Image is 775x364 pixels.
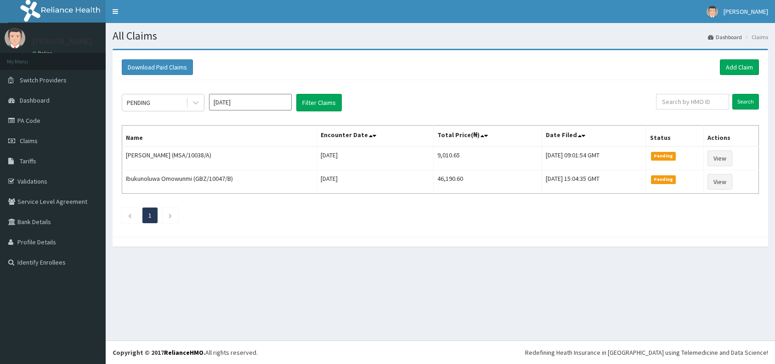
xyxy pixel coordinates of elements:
th: Date Filed [542,126,646,147]
td: [DATE] [317,170,433,194]
th: Total Price(₦) [434,126,542,147]
a: Previous page [128,211,132,220]
span: Claims [20,137,38,145]
a: Page 1 is your current page [148,211,152,220]
p: [PERSON_NAME] [32,37,92,46]
a: Dashboard [708,33,742,41]
button: Download Paid Claims [122,59,193,75]
input: Search by HMO ID [656,94,729,110]
img: User Image [5,28,25,48]
span: Pending [651,175,676,184]
footer: All rights reserved. [106,341,775,364]
span: [PERSON_NAME] [724,7,768,16]
td: [PERSON_NAME] (MSA/10038/A) [122,146,317,170]
td: 9,010.65 [434,146,542,170]
td: [DATE] 15:04:35 GMT [542,170,646,194]
div: Redefining Heath Insurance in [GEOGRAPHIC_DATA] using Telemedicine and Data Science! [525,348,768,357]
img: User Image [707,6,718,17]
a: RelianceHMO [164,348,204,357]
th: Name [122,126,317,147]
th: Status [646,126,703,147]
th: Encounter Date [317,126,433,147]
input: Select Month and Year [209,94,292,110]
a: Next page [168,211,172,220]
td: [DATE] 09:01:54 GMT [542,146,646,170]
td: [DATE] [317,146,433,170]
h1: All Claims [113,30,768,42]
span: Pending [651,152,676,160]
a: View [707,174,732,190]
div: PENDING [127,98,150,107]
th: Actions [703,126,758,147]
a: View [707,150,732,166]
a: Add Claim [720,59,759,75]
strong: Copyright © 2017 . [113,348,205,357]
span: Switch Providers [20,76,67,84]
td: 46,190.60 [434,170,542,194]
input: Search [732,94,759,110]
li: Claims [743,33,768,41]
button: Filter Claims [296,94,342,111]
td: Ibukunoluwa Omowunmi (GBZ/10047/B) [122,170,317,194]
a: Online [32,50,54,57]
span: Tariffs [20,157,36,165]
span: Dashboard [20,96,50,104]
